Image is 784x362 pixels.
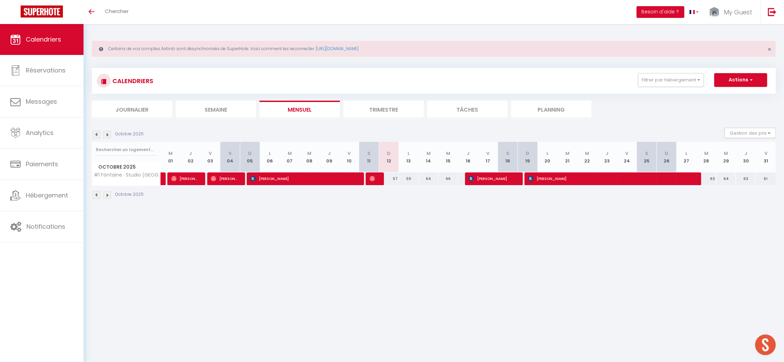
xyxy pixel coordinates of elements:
[115,191,144,198] p: Octobre 2025
[498,142,518,172] th: 18
[439,172,459,185] div: 66
[427,150,431,157] abbr: M
[21,5,63,18] img: Super Booking
[468,172,515,185] span: [PERSON_NAME]
[307,150,311,157] abbr: M
[637,6,684,18] button: Besoin d'aide ?
[676,142,696,172] th: 27
[229,150,232,157] abbr: S
[369,172,376,185] span: [PERSON_NAME]
[26,128,54,137] span: Analytics
[764,150,768,157] abbr: V
[656,142,676,172] th: 26
[744,150,747,157] abbr: J
[506,150,509,157] abbr: S
[606,150,608,157] abbr: J
[756,172,776,185] div: 61
[26,35,61,44] span: Calendriers
[280,142,300,172] th: 07
[189,150,192,157] abbr: J
[328,150,331,157] abbr: J
[200,142,220,172] th: 03
[585,150,589,157] abbr: M
[716,172,736,185] div: 64
[220,142,240,172] th: 04
[260,142,280,172] th: 06
[724,150,728,157] abbr: M
[26,222,65,231] span: Notifications
[359,142,379,172] th: 11
[486,150,489,157] abbr: V
[180,142,200,172] th: 02
[638,73,704,87] button: Filtrer par hébergement
[319,142,339,172] th: 09
[316,46,358,52] a: [URL][DOMAIN_NAME]
[696,142,716,172] th: 28
[665,150,668,157] abbr: D
[736,142,756,172] th: 30
[446,150,450,157] abbr: M
[577,142,597,172] th: 22
[240,142,260,172] th: 05
[92,41,776,57] div: Certains de vos comptes Airbnb sont désynchronisés de SuperHote. Voici comment les reconnecter :
[92,162,161,172] span: Octobre 2025
[168,150,173,157] abbr: M
[528,172,694,185] span: [PERSON_NAME]
[93,172,162,178] span: #1 Fontaine · Studio [GEOGRAPHIC_DATA]- WIFI
[260,101,340,117] li: Mensuel
[756,142,776,172] th: 31
[724,8,752,16] span: My Guest
[565,150,570,157] abbr: M
[696,172,716,185] div: 63
[526,150,529,157] abbr: D
[211,172,237,185] span: [PERSON_NAME]
[387,150,390,157] abbr: D
[518,142,538,172] th: 19
[597,142,617,172] th: 23
[685,150,687,157] abbr: L
[617,142,637,172] th: 24
[736,172,756,185] div: 63
[427,101,508,117] li: Tâches
[716,142,736,172] th: 29
[176,101,256,117] li: Semaine
[709,6,719,18] img: ...
[546,150,549,157] abbr: L
[111,73,153,89] h3: CALENDRIERS
[339,142,359,172] th: 10
[768,46,771,53] button: Close
[105,8,129,15] span: Chercher
[115,131,144,137] p: Octobre 2025
[399,172,419,185] div: 59
[347,150,351,157] abbr: V
[300,142,320,172] th: 08
[645,150,648,157] abbr: S
[557,142,577,172] th: 21
[92,101,172,117] li: Journalier
[768,8,776,16] img: logout
[704,150,708,157] abbr: M
[26,160,58,168] span: Paiements
[343,101,424,117] li: Trimestre
[26,191,68,200] span: Hébergement
[379,142,399,172] th: 12
[248,150,252,157] abbr: D
[379,172,399,185] div: 57
[768,45,771,54] span: ×
[439,142,459,172] th: 15
[26,97,57,106] span: Messages
[458,142,478,172] th: 16
[478,142,498,172] th: 17
[408,150,410,157] abbr: L
[714,73,767,87] button: Actions
[161,142,181,172] th: 01
[269,150,271,157] abbr: L
[209,150,212,157] abbr: V
[625,150,628,157] abbr: V
[367,150,371,157] abbr: S
[725,128,776,138] button: Gestion des prix
[419,172,439,185] div: 64
[250,172,356,185] span: [PERSON_NAME]
[96,144,157,156] input: Rechercher un logement...
[419,142,439,172] th: 14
